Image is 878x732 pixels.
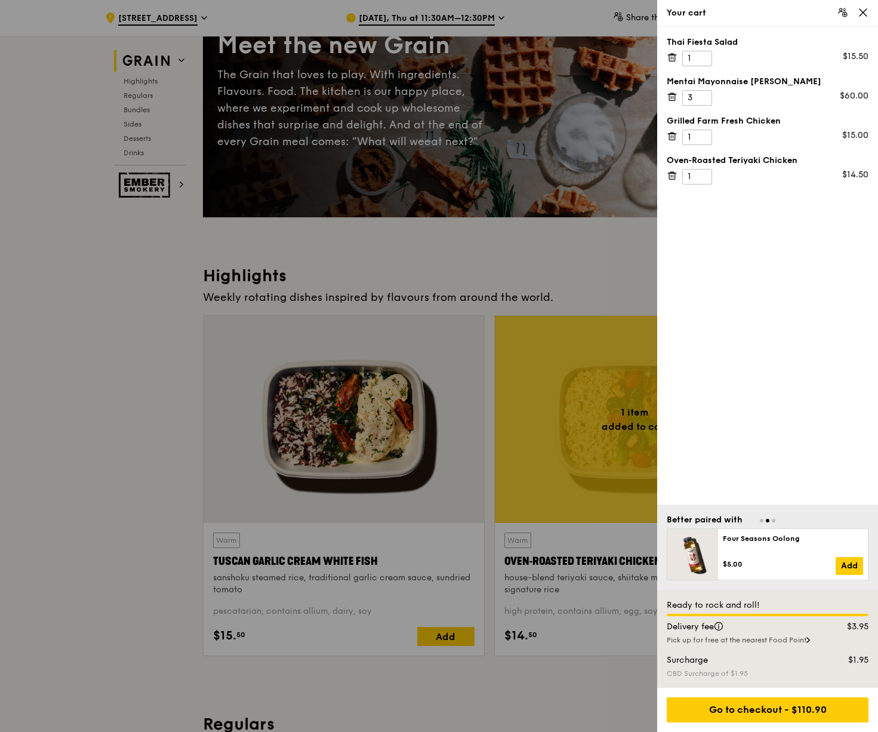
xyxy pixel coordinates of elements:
div: Delivery fee [660,621,822,633]
div: Ready to rock and roll! [667,599,868,611]
div: $15.50 [843,51,868,63]
a: Add [836,557,863,575]
span: Go to slide 2 [766,519,769,522]
div: $14.50 [842,169,868,181]
div: Thai Fiesta Salad [667,36,868,48]
div: Better paired with [667,514,743,526]
div: Mentai Mayonnaise [PERSON_NAME] [667,76,868,88]
div: Oven‑Roasted Teriyaki Chicken [667,155,868,167]
div: $60.00 [840,90,868,102]
div: CBD Surcharge of $1.95 [667,669,868,678]
div: Go to checkout - $110.90 [667,697,868,722]
div: Your cart [667,7,868,19]
div: Pick up for free at the nearest Food Point [667,635,868,645]
span: Go to slide 1 [760,519,763,522]
div: $15.00 [842,130,868,142]
div: $5.00 [723,559,836,569]
span: Go to slide 3 [772,519,775,522]
div: Surcharge [660,654,822,666]
div: Grilled Farm Fresh Chicken [667,115,868,127]
div: $3.95 [822,621,876,633]
div: $1.95 [822,654,876,666]
div: Four Seasons Oolong [723,534,863,543]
